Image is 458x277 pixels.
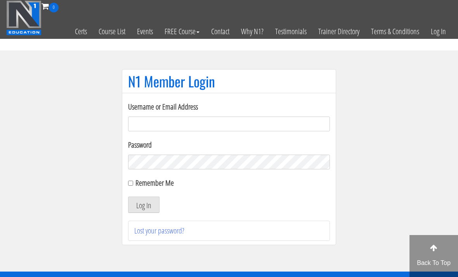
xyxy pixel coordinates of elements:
[131,12,159,51] a: Events
[128,73,330,89] h1: N1 Member Login
[312,12,365,51] a: Trainer Directory
[69,12,93,51] a: Certs
[205,12,235,51] a: Contact
[235,12,269,51] a: Why N1?
[42,1,59,11] a: 0
[159,12,205,51] a: FREE Course
[128,197,160,213] button: Log In
[135,178,174,188] label: Remember Me
[425,12,452,51] a: Log In
[409,258,458,268] p: Back To Top
[49,3,59,12] span: 0
[6,0,42,35] img: n1-education
[93,12,131,51] a: Course List
[269,12,312,51] a: Testimonials
[134,225,184,236] a: Lost your password?
[365,12,425,51] a: Terms & Conditions
[128,139,330,151] label: Password
[128,101,330,113] label: Username or Email Address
